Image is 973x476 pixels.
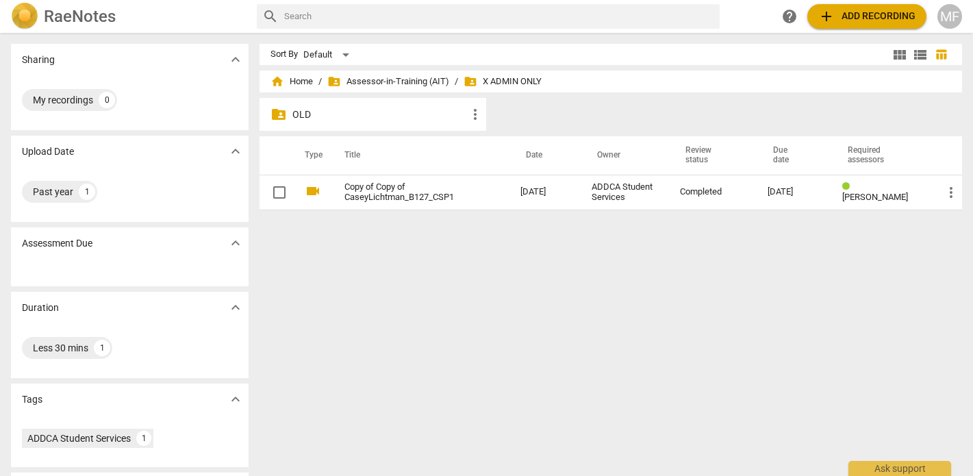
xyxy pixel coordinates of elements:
span: expand_more [227,299,244,316]
div: Completed [680,187,746,197]
p: Sharing [22,53,55,67]
span: help [781,8,798,25]
span: Home [270,75,313,88]
span: more_vert [943,184,959,201]
span: / [455,77,458,87]
a: LogoRaeNotes [11,3,246,30]
div: 1 [94,340,110,356]
span: table_chart [935,48,948,61]
th: Type [294,136,328,175]
span: search [262,8,279,25]
div: 1 [79,184,95,200]
span: view_list [912,47,928,63]
th: Due date [757,136,831,175]
a: Copy of Copy of CaseyLichtman_B127_CSP1 [344,182,470,203]
span: expand_more [227,143,244,160]
span: videocam [305,183,321,199]
span: / [318,77,322,87]
span: Add recording [818,8,915,25]
button: Show more [225,389,246,410]
th: Date [509,136,581,175]
span: Review status: completed [842,181,855,192]
p: Tags [22,392,42,407]
span: Assessor-in-Training (AIT) [327,75,449,88]
button: MF [937,4,962,29]
h2: RaeNotes [44,7,116,26]
div: Ask support [848,461,951,476]
div: ADDCA Student Services [592,182,659,203]
span: expand_more [227,51,244,68]
div: My recordings [33,93,93,107]
td: [DATE] [509,175,581,210]
div: [DATE] [768,187,820,197]
div: ADDCA Student Services [27,431,131,445]
p: Duration [22,301,59,315]
span: home [270,75,284,88]
th: Title [328,136,509,175]
p: Upload Date [22,145,74,159]
button: Show more [225,141,246,162]
p: OLD [292,108,467,122]
span: folder_shared [327,75,341,88]
div: Default [303,44,354,66]
div: Sort By [270,49,298,60]
button: Upload [807,4,926,29]
span: add [818,8,835,25]
div: Past year [33,185,73,199]
th: Owner [581,136,670,175]
p: Assessment Due [22,236,92,251]
button: Show more [225,49,246,70]
a: Help [777,4,802,29]
span: expand_more [227,391,244,408]
button: Show more [225,233,246,253]
div: 1 [136,431,151,446]
th: Review status [669,136,757,175]
button: List view [910,45,931,65]
button: Show more [225,297,246,318]
div: 0 [99,92,115,108]
span: folder_shared [464,75,477,88]
span: view_module [892,47,908,63]
span: X ADMIN ONLY [464,75,542,88]
th: Required assessors [831,136,932,175]
img: Logo [11,3,38,30]
button: Table view [931,45,951,65]
span: [PERSON_NAME] [842,192,908,202]
input: Search [284,5,714,27]
div: Less 30 mins [33,341,88,355]
span: more_vert [467,106,483,123]
button: Tile view [889,45,910,65]
span: folder_shared [270,106,287,123]
span: expand_more [227,235,244,251]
